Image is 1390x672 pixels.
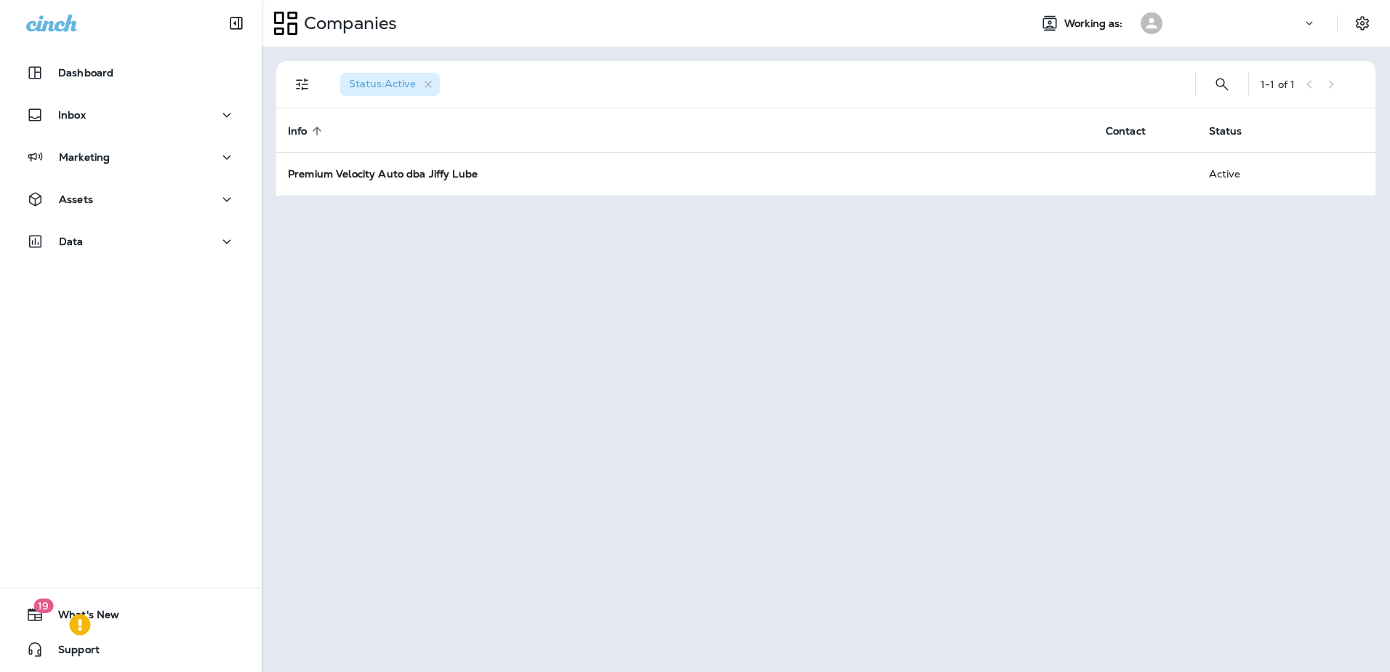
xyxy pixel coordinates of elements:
button: Collapse Sidebar [216,9,257,38]
span: Working as: [1064,17,1126,30]
span: Status [1209,124,1261,137]
p: Assets [59,193,93,205]
span: Info [288,124,326,137]
span: Status : Active [349,77,416,90]
button: Filters [288,70,317,99]
p: Data [59,236,84,247]
button: Data [15,227,247,256]
button: Inbox [15,100,247,129]
button: Settings [1349,10,1375,36]
button: Marketing [15,143,247,172]
p: Inbox [58,109,86,121]
button: Dashboard [15,58,247,87]
div: Status:Active [340,73,440,96]
span: Info [288,125,308,137]
span: Status [1209,125,1242,137]
div: 1 - 1 of 1 [1261,79,1295,90]
span: Contact [1106,124,1165,137]
p: Dashboard [58,67,113,79]
strong: Premium Velocity Auto dba Jiffy Lube [288,167,478,180]
span: 19 [33,599,53,613]
td: Active [1197,152,1294,196]
span: Contact [1106,125,1146,137]
button: Search Companies [1208,70,1237,99]
p: Marketing [59,151,110,163]
button: Assets [15,185,247,214]
button: Support [15,635,247,664]
span: Support [44,644,100,661]
span: What's New [44,609,119,626]
p: Companies [298,12,397,34]
button: 19What's New [15,600,247,629]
